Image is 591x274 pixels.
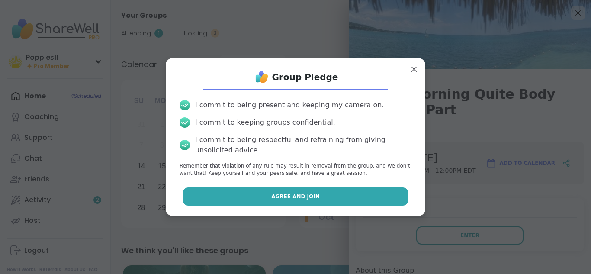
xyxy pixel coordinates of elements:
[272,71,338,83] h1: Group Pledge
[195,135,411,155] div: I commit to being respectful and refraining from giving unsolicited advice.
[183,187,408,206] button: Agree and Join
[180,162,411,177] p: Remember that violation of any rule may result in removal from the group, and we don’t want that!...
[195,100,384,110] div: I commit to being present and keeping my camera on.
[253,68,270,86] img: ShareWell Logo
[271,193,320,200] span: Agree and Join
[195,117,335,128] div: I commit to keeping groups confidential.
